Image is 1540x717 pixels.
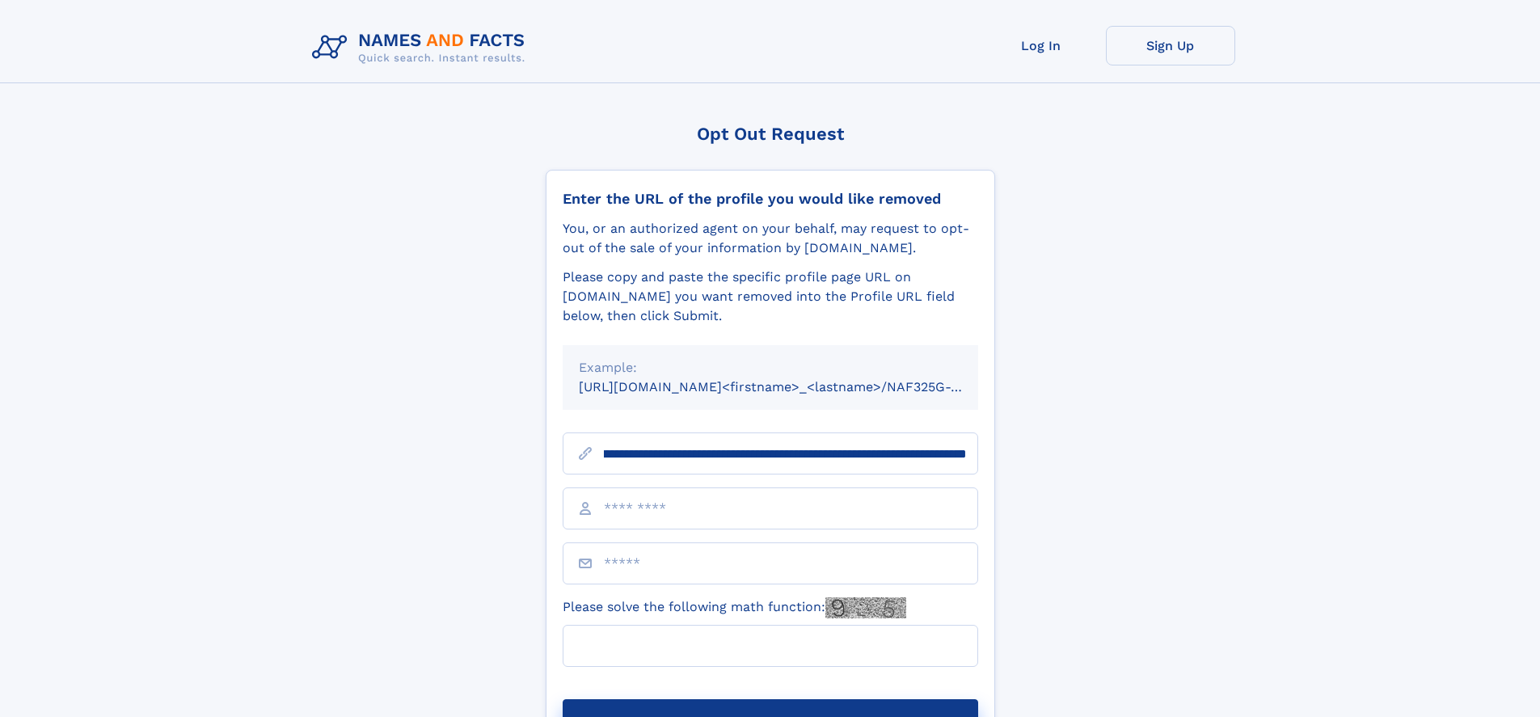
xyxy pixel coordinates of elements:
[546,124,995,144] div: Opt Out Request
[977,26,1106,65] a: Log In
[1106,26,1235,65] a: Sign Up
[563,219,978,258] div: You, or an authorized agent on your behalf, may request to opt-out of the sale of your informatio...
[563,597,906,618] label: Please solve the following math function:
[563,190,978,208] div: Enter the URL of the profile you would like removed
[579,379,1009,394] small: [URL][DOMAIN_NAME]<firstname>_<lastname>/NAF325G-xxxxxxxx
[306,26,538,70] img: Logo Names and Facts
[579,358,962,377] div: Example:
[563,268,978,326] div: Please copy and paste the specific profile page URL on [DOMAIN_NAME] you want removed into the Pr...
